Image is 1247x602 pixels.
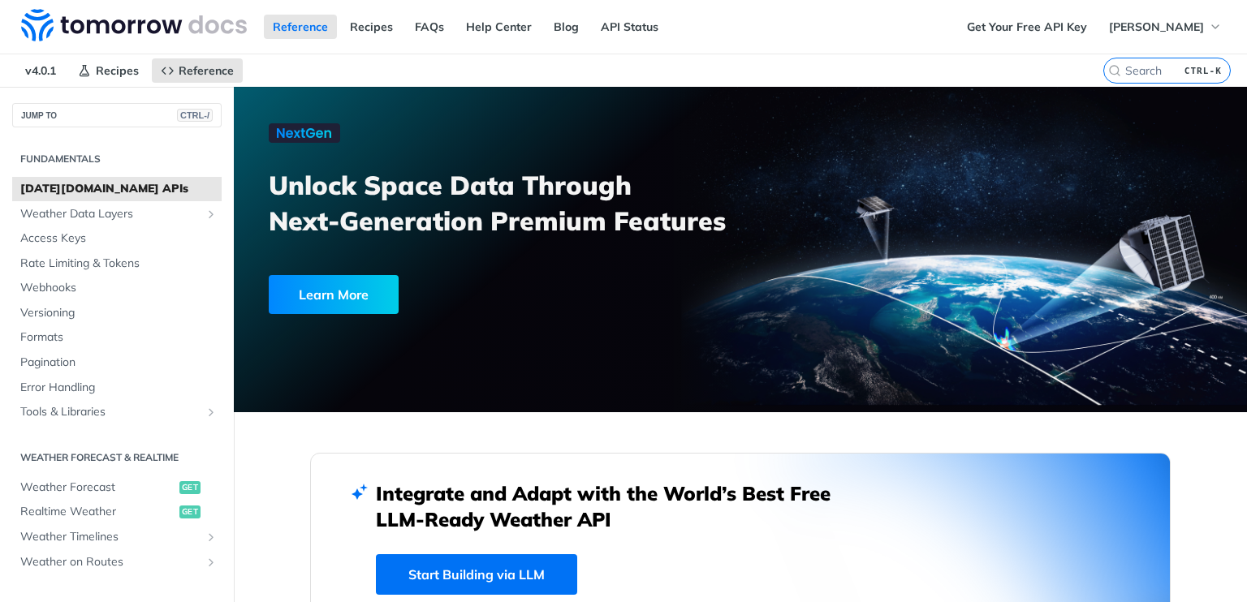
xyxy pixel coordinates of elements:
span: Weather Forecast [20,479,175,496]
a: Get Your Free API Key [958,15,1096,39]
a: Error Handling [12,376,222,400]
span: Tools & Libraries [20,404,201,420]
span: Pagination [20,355,218,371]
button: Show subpages for Weather Data Layers [205,208,218,221]
a: Recipes [69,58,148,83]
a: Weather Forecastget [12,475,222,500]
span: Rate Limiting & Tokens [20,256,218,272]
button: [PERSON_NAME] [1100,15,1231,39]
svg: Search [1108,64,1121,77]
h2: Integrate and Adapt with the World’s Best Free LLM-Ready Weather API [376,480,855,532]
span: get [179,481,201,494]
div: Learn More [269,275,399,314]
span: Error Handling [20,380,218,396]
a: Tools & LibrariesShow subpages for Tools & Libraries [12,400,222,424]
span: v4.0.1 [16,58,65,83]
a: Realtime Weatherget [12,500,222,524]
a: Pagination [12,350,222,375]
a: Recipes [341,15,402,39]
a: Versioning [12,301,222,325]
span: Access Keys [20,230,218,247]
img: Tomorrow.io Weather API Docs [21,9,247,41]
button: JUMP TOCTRL-/ [12,103,222,127]
button: Show subpages for Weather on Routes [205,556,218,569]
a: Webhooks [12,276,222,300]
span: Formats [20,329,218,346]
span: Weather Data Layers [20,206,201,222]
span: CTRL-/ [177,109,213,122]
button: Show subpages for Weather Timelines [205,531,218,544]
button: Show subpages for Tools & Libraries [205,406,218,419]
a: API Status [592,15,667,39]
a: Blog [545,15,588,39]
span: Reference [179,63,234,78]
h2: Weather Forecast & realtime [12,450,222,465]
h2: Fundamentals [12,152,222,166]
span: [PERSON_NAME] [1109,19,1204,34]
a: Reference [264,15,337,39]
a: Weather Data LayersShow subpages for Weather Data Layers [12,202,222,226]
kbd: CTRL-K [1180,62,1226,79]
span: Realtime Weather [20,504,175,520]
a: Reference [152,58,243,83]
span: Versioning [20,305,218,321]
span: Recipes [96,63,139,78]
img: NextGen [269,123,340,143]
span: Webhooks [20,280,218,296]
span: Weather on Routes [20,554,201,570]
a: Start Building via LLM [376,554,577,595]
h3: Unlock Space Data Through Next-Generation Premium Features [269,167,758,239]
a: Rate Limiting & Tokens [12,252,222,276]
a: Access Keys [12,226,222,251]
a: [DATE][DOMAIN_NAME] APIs [12,177,222,201]
a: Learn More [269,275,660,314]
span: [DATE][DOMAIN_NAME] APIs [20,181,218,197]
a: Weather TimelinesShow subpages for Weather Timelines [12,525,222,549]
a: FAQs [406,15,453,39]
a: Formats [12,325,222,350]
span: get [179,505,201,518]
span: Weather Timelines [20,529,201,545]
a: Weather on RoutesShow subpages for Weather on Routes [12,550,222,574]
a: Help Center [457,15,541,39]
